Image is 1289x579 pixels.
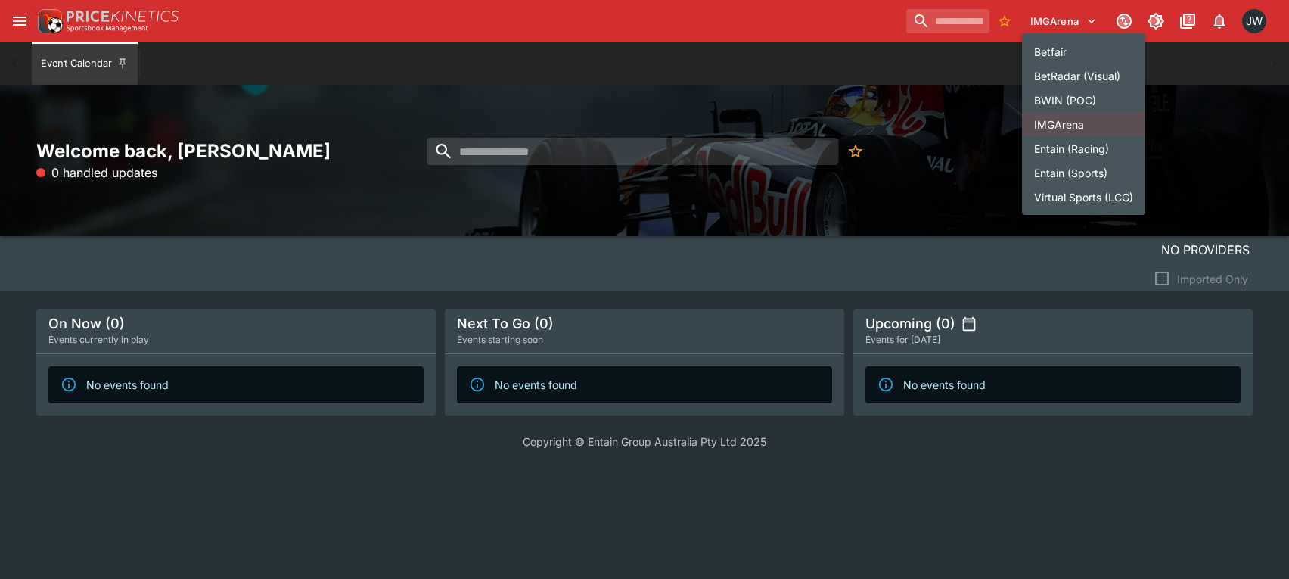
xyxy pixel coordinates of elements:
[1022,185,1145,209] li: Virtual Sports (LCG)
[1022,136,1145,160] li: Entain (Racing)
[1022,64,1145,88] li: BetRadar (Visual)
[1022,160,1145,185] li: Entain (Sports)
[1022,39,1145,64] li: Betfair
[1022,88,1145,112] li: BWIN (POC)
[1022,112,1145,136] li: IMGArena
